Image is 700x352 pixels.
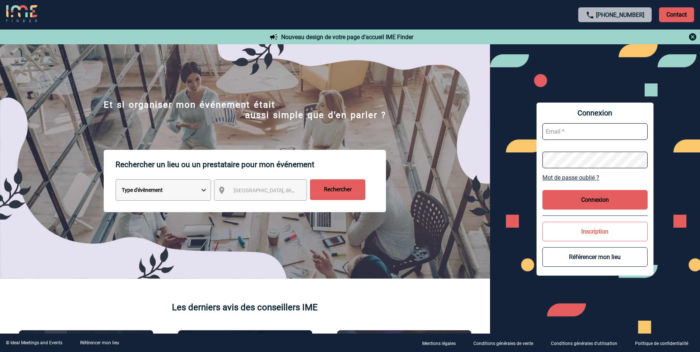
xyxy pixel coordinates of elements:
p: Politique de confidentialité [635,341,688,346]
span: Connexion [542,108,648,117]
p: Conditions générales de vente [473,341,533,346]
p: Conditions générales d'utilisation [551,341,617,346]
button: Connexion [542,190,648,210]
div: © Ideal Meetings and Events [6,340,62,345]
a: Politique de confidentialité [629,339,700,346]
a: [PHONE_NUMBER] [596,11,644,18]
a: Mentions légales [416,339,468,346]
a: Conditions générales de vente [468,339,545,346]
p: Mentions légales [422,341,456,346]
p: Rechercher un lieu ou un prestataire pour mon événement [115,150,386,179]
span: [GEOGRAPHIC_DATA], département, région... [234,187,336,193]
button: Inscription [542,222,648,241]
a: Conditions générales d'utilisation [545,339,629,346]
a: Mot de passe oublié ? [542,174,648,181]
input: Rechercher [310,179,365,200]
img: call-24-px.png [586,11,594,20]
input: Email * [542,123,648,140]
button: Référencer mon lieu [542,247,648,267]
a: Référencer mon lieu [80,340,119,345]
p: Contact [659,7,694,22]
